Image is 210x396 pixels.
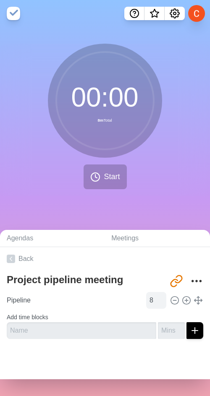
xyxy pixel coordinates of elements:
[105,230,210,247] a: Meetings
[158,322,185,339] input: Mins
[188,273,205,289] button: More
[124,7,144,20] button: Help
[7,314,48,320] label: Add time blocks
[3,292,144,309] input: Name
[168,273,185,289] button: Share link
[84,164,126,189] button: Start
[165,7,185,20] button: Settings
[7,322,156,339] input: Name
[7,7,20,20] img: timeblocks logo
[146,292,166,309] input: Mins
[104,171,120,182] span: Start
[144,7,165,20] button: What’s new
